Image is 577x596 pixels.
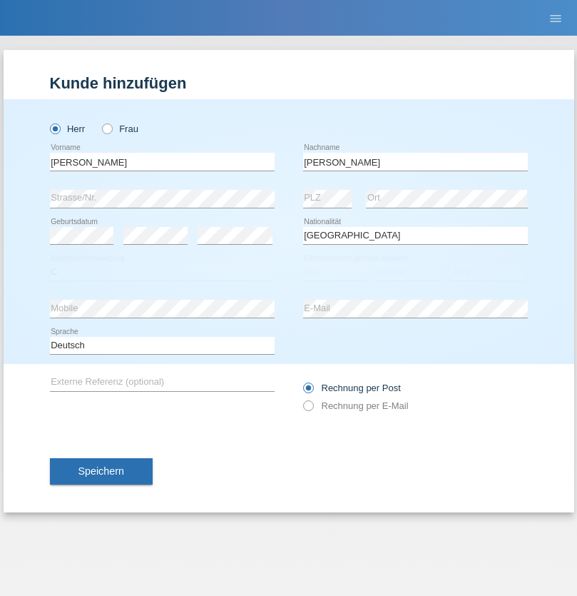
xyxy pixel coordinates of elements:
span: Speichern [78,465,124,477]
label: Herr [50,123,86,134]
i: menu [548,11,563,26]
h1: Kunde hinzufügen [50,74,528,92]
input: Frau [102,123,111,133]
a: menu [541,14,570,22]
input: Rechnung per E-Mail [303,400,312,418]
label: Rechnung per E-Mail [303,400,409,411]
input: Rechnung per Post [303,383,312,400]
input: Herr [50,123,59,133]
label: Frau [102,123,138,134]
label: Rechnung per Post [303,383,401,393]
button: Speichern [50,458,153,485]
